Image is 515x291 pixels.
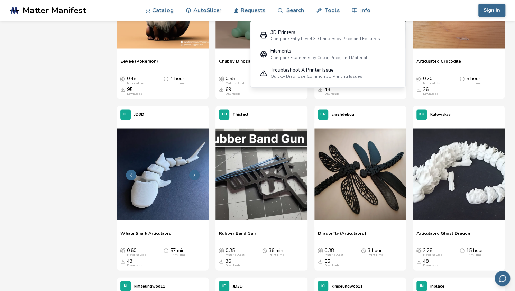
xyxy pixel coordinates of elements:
[269,247,284,256] div: 36 min
[466,81,481,85] div: Print Time
[127,253,146,256] div: Material Cost
[416,258,421,264] span: Downloads
[318,86,323,92] span: Downloads
[255,26,401,45] a: 3D PrintersCompare Entry Level 3D Printers by Price and Features
[416,230,470,241] a: Articulated Ghost Dragon
[318,258,323,264] span: Downloads
[270,74,362,79] div: Quickly Diagnose Common 3D Printing Issues
[120,86,125,92] span: Downloads
[416,86,421,92] span: Downloads
[430,282,444,290] p: inplace
[423,258,438,267] div: 48
[219,86,224,92] span: Downloads
[226,81,244,85] div: Material Cost
[120,76,125,81] span: Average Cost
[219,230,256,241] a: Rubber Band Gun
[423,264,438,267] div: Downloads
[123,112,128,116] span: JD
[164,76,168,81] span: Average Print Time
[332,111,354,118] p: crashdebug
[324,92,340,95] div: Downloads
[423,92,438,95] div: Downloads
[466,76,481,85] div: 5 hour
[219,58,255,69] a: Chubby Dinosaur
[324,86,340,95] div: 48
[170,76,185,85] div: 4 hour
[423,253,442,256] div: Material Cost
[222,284,227,288] span: JD
[226,76,244,85] div: 0.55
[255,45,401,64] a: FilamentsCompare Filaments by Color, Price, and Material
[127,86,142,95] div: 95
[219,258,224,264] span: Downloads
[22,6,86,15] span: Matter Manifest
[219,247,224,253] span: Average Cost
[466,253,481,256] div: Print Time
[170,247,185,256] div: 57 min
[164,247,168,253] span: Average Print Time
[324,258,340,267] div: 55
[466,247,483,256] div: 15 hour
[324,247,343,256] div: 0.38
[270,30,380,35] div: 3D Printers
[321,284,325,288] span: KI
[416,58,461,69] a: Articulated Crocodile
[127,258,142,267] div: 43
[219,76,224,81] span: Average Cost
[332,282,363,290] p: kimseungwoo11
[368,247,383,256] div: 3 hour
[270,48,367,54] div: Filaments
[318,247,323,253] span: Average Cost
[226,86,241,95] div: 69
[423,81,442,85] div: Material Cost
[270,36,380,41] div: Compare Entry Level 3D Printers by Price and Features
[255,64,401,83] a: Troubleshoot A Printer IssueQuickly Diagnose Common 3D Printing Issues
[127,264,142,267] div: Downloads
[270,55,367,60] div: Compare Filaments by Color, Price, and Material
[416,76,421,81] span: Average Cost
[120,230,172,241] a: Whale Shark Articulated
[127,92,142,95] div: Downloads
[495,271,510,286] button: Send feedback via email
[170,253,185,256] div: Print Time
[233,282,243,290] p: JD3D
[120,247,125,253] span: Average Cost
[127,76,146,85] div: 0.48
[318,230,366,241] a: Dragonfly (Articulated)
[423,76,442,85] div: 0.70
[320,112,326,116] span: CR
[324,253,343,256] div: Material Cost
[226,247,244,256] div: 0.35
[221,112,227,116] span: TH
[170,81,185,85] div: Print Time
[134,282,165,290] p: kimseungwoo11
[270,67,362,73] div: Troubleshoot A Printer Issue
[120,258,125,264] span: Downloads
[419,112,424,116] span: KU
[120,58,158,69] a: Eevee (Pokemon)
[416,247,421,253] span: Average Cost
[269,253,284,256] div: Print Time
[226,253,244,256] div: Material Cost
[324,264,340,267] div: Downloads
[423,247,442,256] div: 2.28
[124,284,127,288] span: KI
[460,247,465,253] span: Average Print Time
[478,4,505,17] button: Sign In
[233,111,248,118] p: Thisfact
[127,247,146,256] div: 0.60
[361,247,366,253] span: Average Print Time
[420,284,423,288] span: IN
[423,86,438,95] div: 26
[262,247,267,253] span: Average Print Time
[430,111,451,118] p: Kulowskyy
[226,92,241,95] div: Downloads
[226,264,241,267] div: Downloads
[368,253,383,256] div: Print Time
